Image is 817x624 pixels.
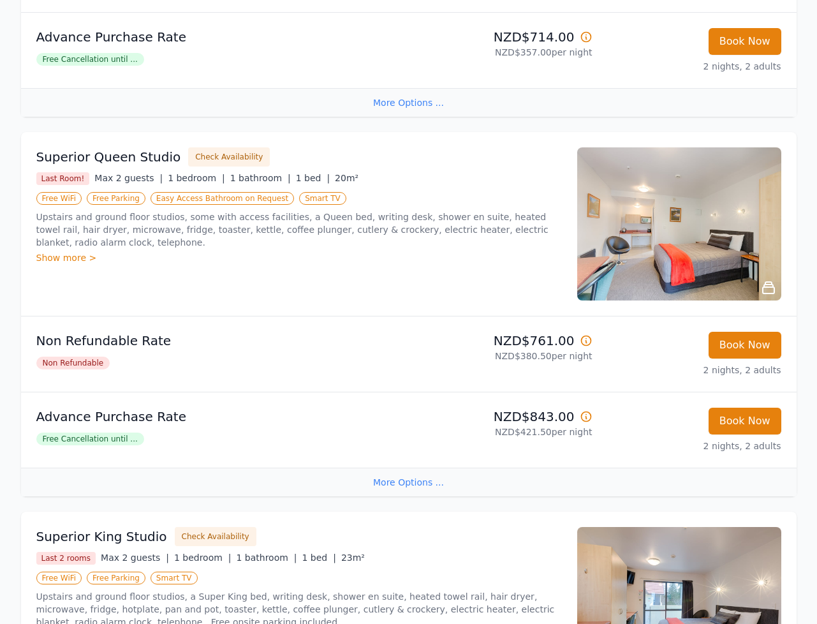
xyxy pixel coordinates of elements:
[175,527,256,546] button: Check Availability
[341,553,365,563] span: 23m²
[414,426,593,438] p: NZD$421.50 per night
[87,192,145,205] span: Free Parking
[414,46,593,59] p: NZD$357.00 per night
[603,364,781,376] p: 2 nights, 2 adults
[603,60,781,73] p: 2 nights, 2 adults
[335,173,358,183] span: 20m²
[296,173,330,183] span: 1 bed |
[414,408,593,426] p: NZD$843.00
[36,357,110,369] span: Non Refundable
[36,433,144,445] span: Free Cancellation until ...
[36,148,181,166] h3: Superior Queen Studio
[36,572,82,584] span: Free WiFi
[36,53,144,66] span: Free Cancellation until ...
[603,440,781,452] p: 2 nights, 2 adults
[299,192,346,205] span: Smart TV
[94,173,163,183] span: Max 2 guests |
[168,173,225,183] span: 1 bedroom |
[151,192,294,205] span: Easy Access Bathroom on Request
[36,408,404,426] p: Advance Purchase Rate
[414,332,593,350] p: NZD$761.00
[709,332,781,359] button: Book Now
[230,173,291,183] span: 1 bathroom |
[414,28,593,46] p: NZD$714.00
[36,332,404,350] p: Non Refundable Rate
[709,408,781,435] button: Book Now
[151,572,198,584] span: Smart TV
[188,147,270,167] button: Check Availability
[36,251,562,264] div: Show more >
[36,28,404,46] p: Advance Purchase Rate
[174,553,232,563] span: 1 bedroom |
[236,553,297,563] span: 1 bathroom |
[36,552,96,565] span: Last 2 rooms
[87,572,145,584] span: Free Parking
[36,211,562,249] p: Upstairs and ground floor studios, some with access facilities, a Queen bed, writing desk, shower...
[36,528,167,546] h3: Superior King Studio
[21,468,797,496] div: More Options ...
[302,553,336,563] span: 1 bed |
[414,350,593,362] p: NZD$380.50 per night
[709,28,781,55] button: Book Now
[101,553,169,563] span: Max 2 guests |
[36,192,82,205] span: Free WiFi
[21,88,797,117] div: More Options ...
[36,172,90,185] span: Last Room!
